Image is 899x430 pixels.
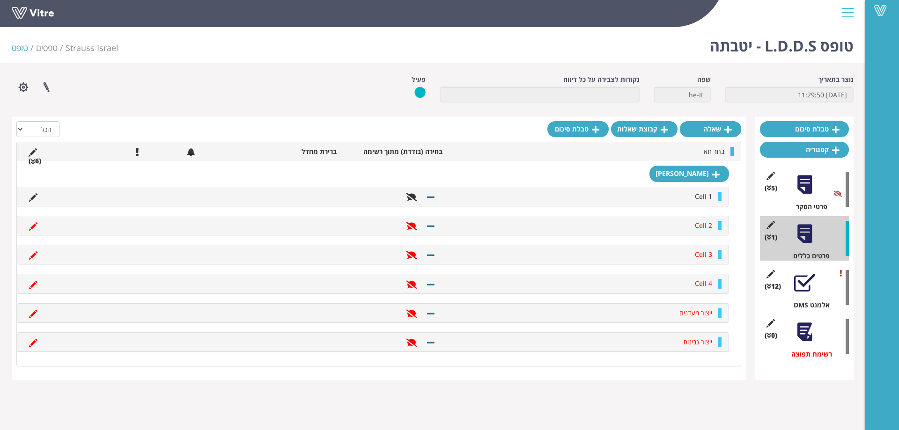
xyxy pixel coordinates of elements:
[765,282,781,291] span: (12 )
[12,42,36,54] li: טופס
[765,331,777,340] span: (0 )
[412,75,426,84] label: פעיל
[704,147,724,156] span: בחר תא
[236,147,341,156] li: ברירת מחדל
[765,183,777,193] span: (5 )
[24,156,46,166] li: (6 )
[760,121,849,137] a: טבלת סיכום
[547,121,609,137] a: טבלת סיכום
[683,337,712,346] span: ייצור גבינות
[66,42,118,53] span: 222
[36,42,58,53] a: טפסים
[414,87,426,98] img: yes
[649,166,729,182] a: [PERSON_NAME]
[679,308,712,317] span: ייצור מעדנים
[760,142,849,158] a: קטגוריה
[680,121,741,137] a: שאלה
[695,279,712,288] span: Cell 4
[818,75,854,84] label: נוצר בתאריך
[767,300,849,310] div: אלמנט DMS
[767,251,849,261] div: פרטים כללים
[767,202,849,211] div: פרטי הסקר
[563,75,640,84] label: נקודות לצבירה על כל דיווח
[767,350,849,359] div: רשימת תפוצה
[765,233,777,242] span: (1 )
[695,192,712,201] span: Cell 1
[341,147,447,156] li: בחירה (בודדת) מתוך רשימה
[695,221,712,230] span: Cell 2
[695,250,712,259] span: Cell 3
[710,23,854,63] h1: טופס L.D.D.S - יטבתה
[697,75,711,84] label: שפה
[611,121,678,137] a: קבוצת שאלות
